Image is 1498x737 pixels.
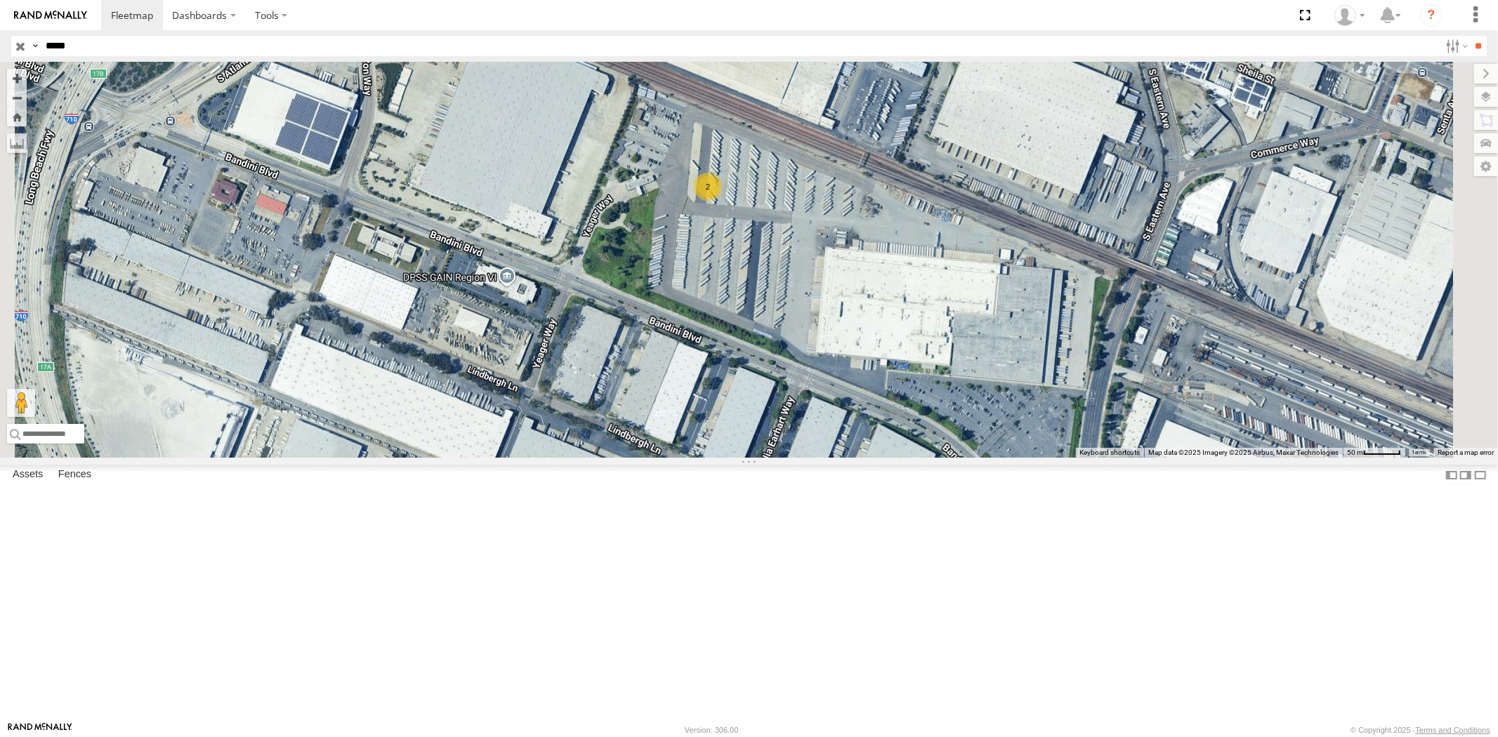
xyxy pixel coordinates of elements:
label: Search Query [29,36,41,56]
label: Map Settings [1474,157,1498,176]
label: Fences [51,465,98,485]
span: 50 m [1347,449,1363,456]
button: Zoom out [7,88,27,107]
a: Terms and Conditions [1416,726,1490,734]
button: Zoom Home [7,107,27,126]
button: Drag Pegman onto the map to open Street View [7,389,35,417]
img: rand-logo.svg [14,11,87,20]
a: Visit our Website [8,723,72,737]
div: Version: 306.00 [685,726,738,734]
div: 2 [694,173,722,201]
label: Hide Summary Table [1473,465,1487,485]
label: Search Filter Options [1440,36,1471,56]
a: Terms (opens in new tab) [1412,450,1427,456]
span: Map data ©2025 Imagery ©2025 Airbus, Maxar Technologies [1148,449,1339,456]
div: Sardor Khadjimedov [1329,5,1370,26]
a: Report a map error [1438,449,1494,456]
label: Measure [7,133,27,153]
button: Map Scale: 50 m per 50 pixels [1343,448,1405,458]
button: Keyboard shortcuts [1079,448,1140,458]
div: © Copyright 2025 - [1351,726,1490,734]
i: ? [1420,4,1443,27]
button: Zoom in [7,69,27,88]
label: Dock Summary Table to the Right [1459,465,1473,485]
label: Assets [6,465,50,485]
label: Dock Summary Table to the Left [1445,465,1459,485]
